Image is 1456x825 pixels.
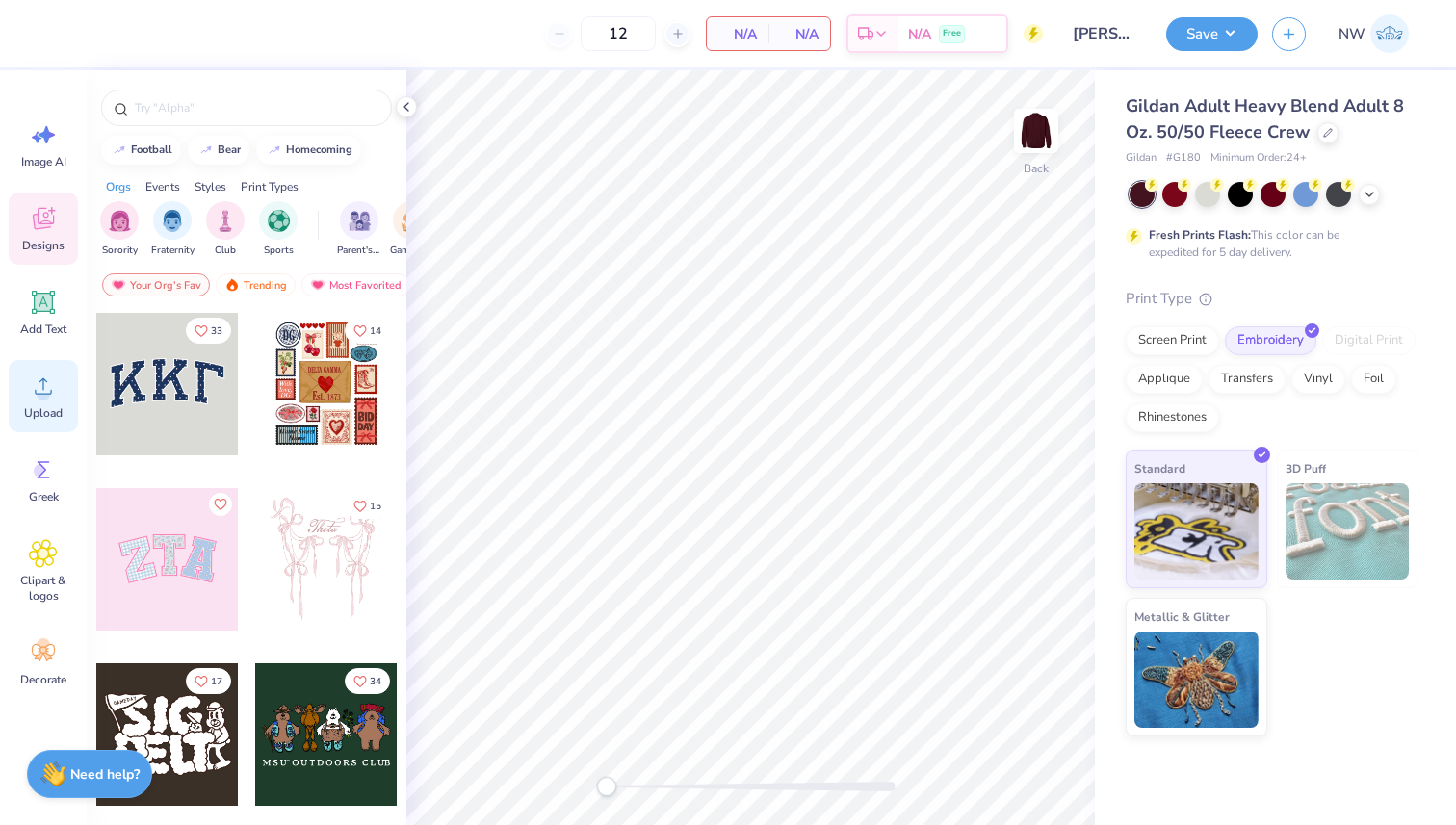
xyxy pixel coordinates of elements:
[259,201,298,258] div: filter for Sports
[1126,150,1157,167] span: Gildan
[1024,160,1049,177] div: Back
[24,405,63,421] span: Upload
[133,98,379,117] input: Try "Alpha"
[102,273,210,296] div: Your Org's Fav
[345,493,390,519] button: Like
[211,677,222,686] span: 17
[597,777,616,796] div: Accessibility label
[29,489,59,504] span: Greek
[1210,150,1307,167] span: Minimum Order: 24 +
[188,136,249,165] button: bear
[1166,17,1258,51] button: Save
[101,136,181,165] button: football
[337,244,381,258] span: Parent's Weekend
[1209,365,1286,394] div: Transfers
[345,318,390,344] button: Like
[402,210,424,232] img: Game Day Image
[780,24,819,44] span: N/A
[151,201,195,258] button: filter button
[301,273,410,296] div: Most Favorited
[111,278,126,292] img: most_fav.gif
[1126,365,1203,394] div: Applique
[1134,606,1230,627] span: Metallic & Glitter
[370,502,381,511] span: 15
[198,144,214,156] img: trend_line.gif
[337,201,381,258] div: filter for Parent's Weekend
[390,201,434,258] div: filter for Game Day
[1339,23,1365,45] span: NW
[349,210,371,232] img: Parent's Weekend Image
[943,27,961,40] span: Free
[310,278,325,292] img: most_fav.gif
[1134,632,1259,728] img: Metallic & Glitter
[345,668,390,694] button: Like
[267,144,282,156] img: trend_line.gif
[102,244,138,258] span: Sorority
[100,201,139,258] div: filter for Sorority
[206,201,245,258] div: filter for Club
[20,322,66,337] span: Add Text
[581,16,656,51] input: – –
[21,154,66,169] span: Image AI
[145,178,180,195] div: Events
[109,210,131,232] img: Sorority Image
[131,144,172,155] div: football
[1126,326,1219,355] div: Screen Print
[1134,483,1259,580] img: Standard
[390,201,434,258] button: filter button
[216,273,296,296] div: Trending
[337,201,381,258] button: filter button
[151,244,195,258] span: Fraternity
[218,144,241,155] div: bear
[1330,14,1417,53] a: NW
[151,201,195,258] div: filter for Fraternity
[259,201,298,258] button: filter button
[20,672,66,687] span: Decorate
[162,210,183,232] img: Fraternity Image
[1057,14,1152,53] input: Untitled Design
[70,765,140,784] strong: Need help?
[1286,458,1326,478] span: 3D Puff
[195,178,226,195] div: Styles
[908,24,931,44] span: N/A
[1291,365,1345,394] div: Vinyl
[1126,94,1404,143] span: Gildan Adult Heavy Blend Adult 8 Oz. 50/50 Fleece Crew
[1126,403,1219,432] div: Rhinestones
[268,210,290,232] img: Sports Image
[211,326,222,336] span: 33
[1149,226,1386,261] div: This color can be expedited for 5 day delivery.
[112,144,127,156] img: trend_line.gif
[718,24,757,44] span: N/A
[1017,112,1055,150] img: Back
[1225,326,1316,355] div: Embroidery
[264,244,294,258] span: Sports
[22,238,65,253] span: Designs
[186,668,231,694] button: Like
[1134,458,1185,478] span: Standard
[1166,150,1201,167] span: # G180
[12,573,75,604] span: Clipart & logos
[1370,14,1409,53] img: Natalie Wang
[215,244,236,258] span: Club
[206,201,245,258] button: filter button
[390,244,434,258] span: Game Day
[241,178,299,195] div: Print Types
[1286,483,1410,580] img: 3D Puff
[209,493,232,516] button: Like
[224,278,240,292] img: trending.gif
[1322,326,1416,355] div: Digital Print
[215,210,236,232] img: Club Image
[1126,288,1417,310] div: Print Type
[370,677,381,686] span: 34
[1149,227,1251,243] strong: Fresh Prints Flash:
[286,144,352,155] div: homecoming
[186,318,231,344] button: Like
[370,326,381,336] span: 14
[106,178,131,195] div: Orgs
[256,136,361,165] button: homecoming
[1351,365,1396,394] div: Foil
[100,201,139,258] button: filter button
